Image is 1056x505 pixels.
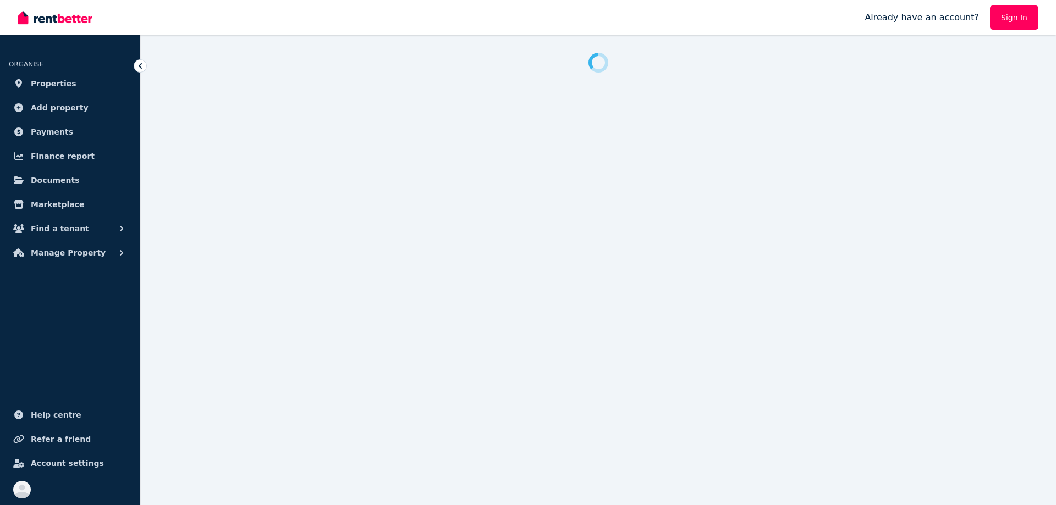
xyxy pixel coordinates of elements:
a: Properties [9,73,131,95]
a: Account settings [9,452,131,474]
span: Payments [31,125,73,138]
span: Help centre [31,408,81,421]
span: ORGANISE [9,60,43,68]
button: Find a tenant [9,218,131,240]
span: Already have an account? [865,11,979,24]
a: Documents [9,169,131,191]
span: Refer a friend [31,432,91,446]
img: RentBetter [18,9,92,26]
span: Properties [31,77,76,90]
button: Manage Property [9,242,131,264]
span: Marketplace [31,198,84,211]
a: Sign In [990,5,1038,30]
a: Marketplace [9,193,131,215]
span: Manage Property [31,246,106,259]
a: Add property [9,97,131,119]
a: Refer a friend [9,428,131,450]
span: Documents [31,174,80,187]
span: Find a tenant [31,222,89,235]
span: Add property [31,101,89,114]
a: Finance report [9,145,131,167]
a: Payments [9,121,131,143]
a: Help centre [9,404,131,426]
span: Finance report [31,149,95,163]
span: Account settings [31,457,104,470]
